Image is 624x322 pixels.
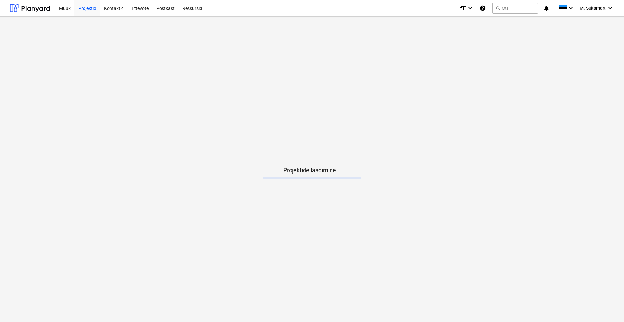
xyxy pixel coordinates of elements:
[459,4,466,12] i: format_size
[567,4,575,12] i: keyboard_arrow_down
[263,166,361,174] p: Projektide laadimine...
[606,4,614,12] i: keyboard_arrow_down
[580,6,606,11] span: M. Suitsmart
[466,4,474,12] i: keyboard_arrow_down
[495,6,500,11] span: search
[492,3,538,14] button: Otsi
[479,4,486,12] i: Abikeskus
[543,4,550,12] i: notifications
